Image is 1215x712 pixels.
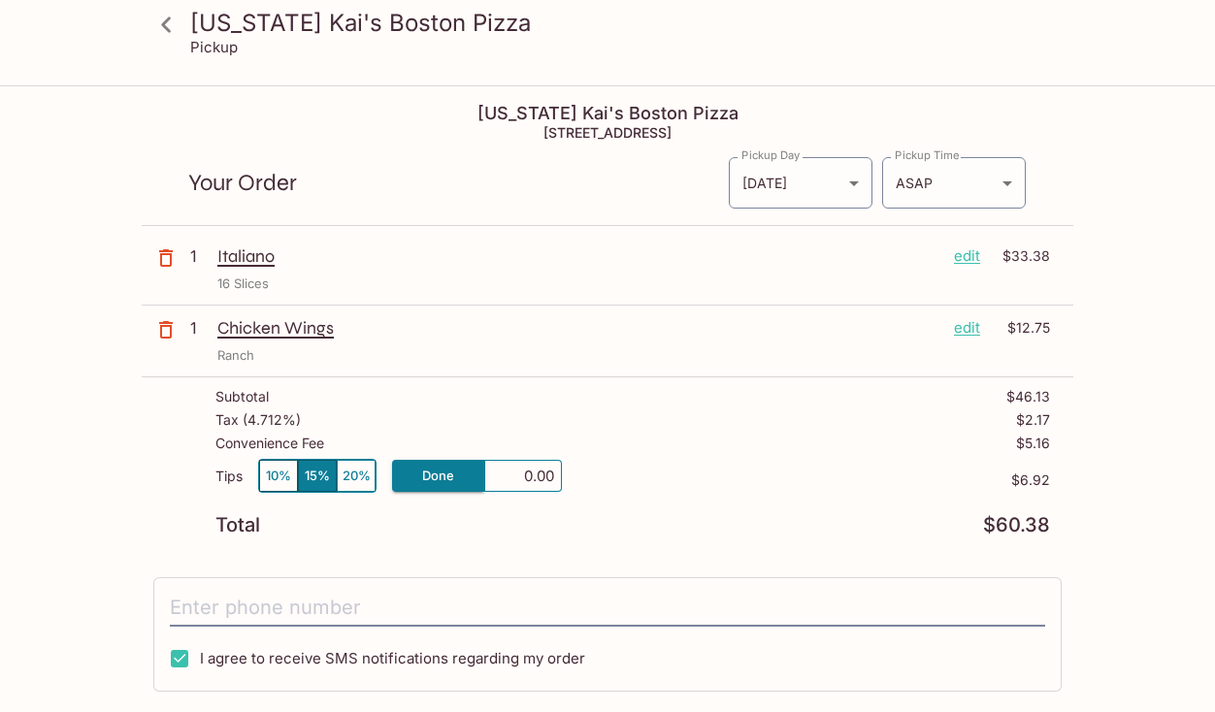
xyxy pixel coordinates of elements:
p: Italiano [217,245,938,267]
div: ASAP [882,157,1026,209]
p: Ranch [217,346,254,365]
p: Chicken Wings [217,317,938,339]
p: $46.13 [1006,389,1050,405]
p: 16 Slices [217,275,269,293]
p: Pickup [190,38,238,56]
p: 1 [190,245,210,267]
p: Tax ( 4.712% ) [215,412,301,428]
p: edit [954,245,980,267]
p: $12.75 [992,317,1050,339]
h4: [US_STATE] Kai's Boston Pizza [142,103,1073,124]
input: Enter phone number [170,590,1045,627]
p: 1 [190,317,210,339]
p: Your Order [188,174,728,192]
p: $5.16 [1016,436,1050,451]
p: $33.38 [992,245,1050,267]
p: Total [215,516,260,534]
label: Pickup Time [895,147,960,163]
div: [DATE] [729,157,872,209]
h3: [US_STATE] Kai's Boston Pizza [190,8,1058,38]
p: Subtotal [215,389,269,405]
button: Done [392,460,484,492]
p: Tips [215,469,243,484]
p: $6.92 [562,472,1050,488]
p: $2.17 [1016,412,1050,428]
p: edit [954,317,980,339]
p: Convenience Fee [215,436,324,451]
button: 10% [259,460,298,492]
p: $60.38 [983,516,1050,534]
button: 15% [298,460,337,492]
label: Pickup Day [741,147,800,163]
h5: [STREET_ADDRESS] [142,124,1073,141]
span: I agree to receive SMS notifications regarding my order [200,649,585,667]
button: 20% [337,460,376,492]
